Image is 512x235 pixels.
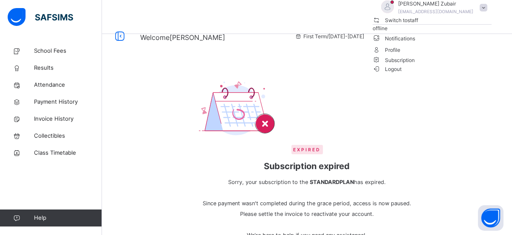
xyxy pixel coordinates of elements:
li: dropdown-list-item-text-4 [373,44,492,55]
span: Notifications [373,32,492,44]
span: Results [34,64,102,72]
img: safsims [8,8,73,26]
span: Subscription [373,57,415,63]
span: School Fees [34,47,102,55]
img: expired-calendar.b2ede95de4b0fc63d738ed6e38433d8b.svg [199,81,279,137]
span: Subscription expired [199,160,416,173]
span: [EMAIL_ADDRESS][DOMAIN_NAME] [398,9,473,14]
span: Attendance [34,81,102,89]
span: Expired [291,145,323,154]
li: dropdown-list-item-name-0 [373,15,492,25]
span: Collectibles [34,132,102,140]
span: Switch to staff [373,16,419,25]
li: dropdown-list-item-text-3 [373,32,492,44]
span: Welcome [PERSON_NAME] [140,33,225,42]
span: session/term information [295,33,364,40]
span: Help [34,214,102,222]
button: Open asap [478,205,504,231]
span: offline [373,25,388,31]
li: dropdown-list-item-null-2 [373,25,492,32]
span: Profile [373,44,492,55]
span: Payment History [34,98,102,106]
b: STANDARD PLAN [310,179,354,185]
span: Class Timetable [34,149,102,157]
li: dropdown-list-item-null-6 [373,55,492,64]
span: Logout [373,65,402,74]
li: dropdown-list-item-buttom-7 [373,64,492,73]
span: Invoice History [34,115,102,123]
